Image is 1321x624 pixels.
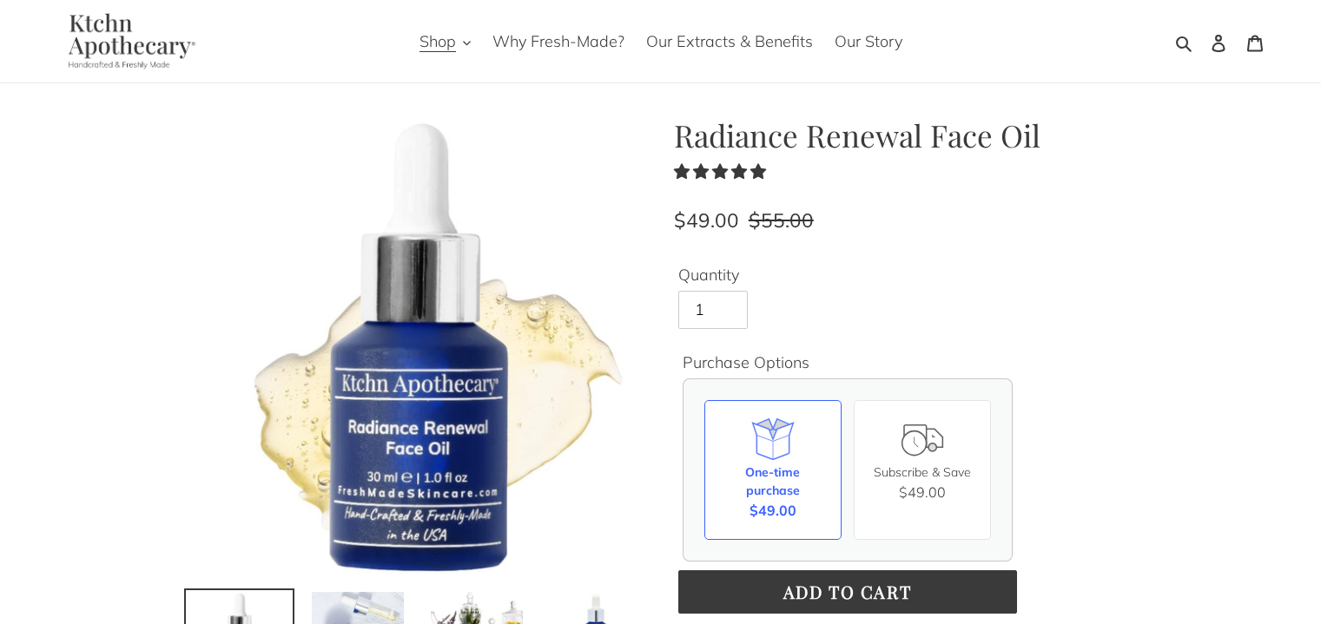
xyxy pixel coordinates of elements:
[419,31,456,52] span: Shop
[674,207,739,233] span: $49.00
[188,117,648,577] img: Radiance Renewal Face Oil
[674,117,1134,154] h1: Radiance Renewal Face Oil
[874,464,971,480] span: Subscribe & Save
[899,483,946,501] span: $49.00
[750,500,796,521] span: $49.00
[719,463,827,500] div: One-time purchase
[749,207,814,233] s: $55.00
[678,570,1017,614] button: Add to cart
[492,31,624,52] span: Why Fresh-Made?
[783,580,912,603] span: Add to cart
[484,27,633,56] a: Why Fresh-Made?
[835,31,902,52] span: Our Story
[48,13,208,69] img: Ktchn Apothecary
[646,31,813,52] span: Our Extracts & Benefits
[826,27,911,56] a: Our Story
[683,351,809,374] legend: Purchase Options
[637,27,822,56] a: Our Extracts & Benefits
[678,263,1017,286] label: Quantity
[411,27,479,56] button: Shop
[674,161,770,181] span: 5.00 stars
